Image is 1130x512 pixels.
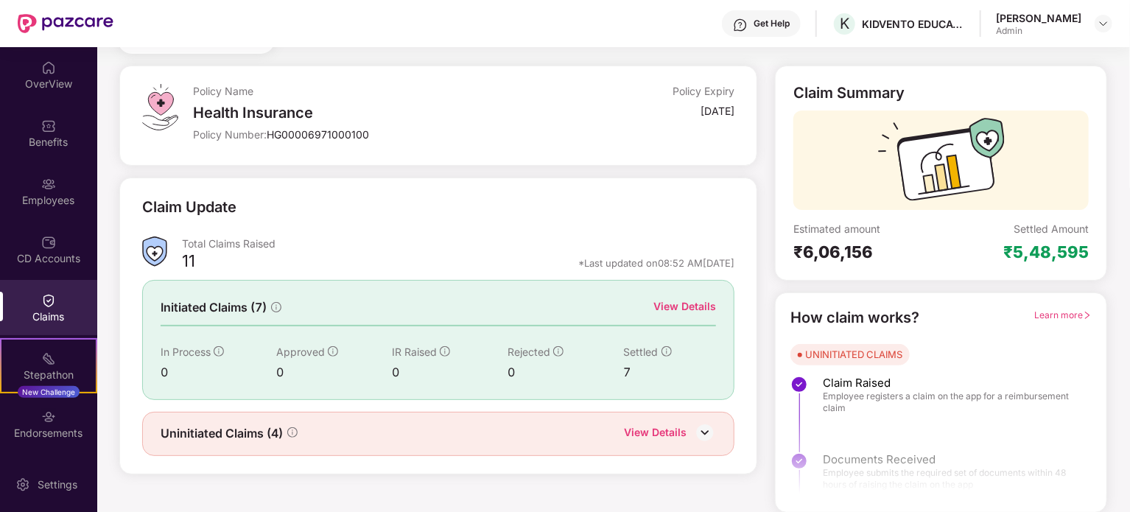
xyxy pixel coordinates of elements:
[161,363,276,382] div: 0
[793,222,941,236] div: Estimated amount
[553,346,564,357] span: info-circle
[1034,309,1092,320] span: Learn more
[392,346,437,358] span: IR Raised
[271,302,281,312] span: info-circle
[142,84,178,130] img: svg+xml;base64,PHN2ZyB4bWxucz0iaHR0cDovL3d3dy53My5vcmcvMjAwMC9zdmciIHdpZHRoPSI0OS4zMiIgaGVpZ2h0PS...
[790,376,808,393] img: svg+xml;base64,PHN2ZyBpZD0iU3RlcC1Eb25lLTMyeDMyIiB4bWxucz0iaHR0cDovL3d3dy53My5vcmcvMjAwMC9zdmciIH...
[508,363,623,382] div: 0
[41,119,56,133] img: svg+xml;base64,PHN2ZyBpZD0iQmVuZWZpdHMiIHhtbG5zPSJodHRwOi8vd3d3LnczLm9yZy8yMDAwL3N2ZyIgd2lkdGg9Ij...
[287,427,298,438] span: info-circle
[392,363,508,382] div: 0
[733,18,748,32] img: svg+xml;base64,PHN2ZyBpZD0iSGVscC0zMngzMiIgeG1sbnM9Imh0dHA6Ly93d3cudzMub3JnLzIwMDAvc3ZnIiB3aWR0aD...
[41,293,56,308] img: svg+xml;base64,PHN2ZyBpZD0iQ2xhaW0iIHhtbG5zPSJodHRwOi8vd3d3LnczLm9yZy8yMDAwL3N2ZyIgd2lkdGg9IjIwIi...
[18,386,80,398] div: New Challenge
[624,424,687,443] div: View Details
[862,17,965,31] div: KIDVENTO EDUCATION AND RESEARCH PRIVATE LIMITED
[440,346,450,357] span: info-circle
[701,104,734,118] div: [DATE]
[276,363,392,382] div: 0
[1014,222,1089,236] div: Settled Amount
[182,236,735,250] div: Total Claims Raised
[41,60,56,75] img: svg+xml;base64,PHN2ZyBpZD0iSG9tZSIgeG1sbnM9Imh0dHA6Ly93d3cudzMub3JnLzIwMDAvc3ZnIiB3aWR0aD0iMjAiIG...
[823,376,1077,390] span: Claim Raised
[15,477,30,492] img: svg+xml;base64,PHN2ZyBpZD0iU2V0dGluZy0yMHgyMCIgeG1sbnM9Imh0dHA6Ly93d3cudzMub3JnLzIwMDAvc3ZnIiB3aW...
[276,346,325,358] span: Approved
[661,346,672,357] span: info-circle
[673,84,734,98] div: Policy Expiry
[267,128,369,141] span: HG00006971000100
[793,84,905,102] div: Claim Summary
[996,11,1081,25] div: [PERSON_NAME]
[805,347,902,362] div: UNINITIATED CLAIMS
[41,410,56,424] img: svg+xml;base64,PHN2ZyBpZD0iRW5kb3JzZW1lbnRzIiB4bWxucz0iaHR0cDovL3d3dy53My5vcmcvMjAwMC9zdmciIHdpZH...
[328,346,338,357] span: info-circle
[1003,242,1089,262] div: ₹5,48,595
[193,127,554,141] div: Policy Number:
[214,346,224,357] span: info-circle
[41,351,56,366] img: svg+xml;base64,PHN2ZyB4bWxucz0iaHR0cDovL3d3dy53My5vcmcvMjAwMC9zdmciIHdpZHRoPSIyMSIgaGVpZ2h0PSIyMC...
[624,346,659,358] span: Settled
[996,25,1081,37] div: Admin
[161,424,283,443] span: Uninitiated Claims (4)
[823,390,1077,414] span: Employee registers a claim on the app for a reimbursement claim
[1098,18,1109,29] img: svg+xml;base64,PHN2ZyBpZD0iRHJvcGRvd24tMzJ4MzIiIHhtbG5zPSJodHRwOi8vd3d3LnczLm9yZy8yMDAwL3N2ZyIgd2...
[41,177,56,192] img: svg+xml;base64,PHN2ZyBpZD0iRW1wbG95ZWVzIiB4bWxucz0iaHR0cDovL3d3dy53My5vcmcvMjAwMC9zdmciIHdpZHRoPS...
[193,104,554,122] div: Health Insurance
[1,368,96,382] div: Stepathon
[161,346,211,358] span: In Process
[790,306,919,329] div: How claim works?
[840,15,849,32] span: K
[793,242,941,262] div: ₹6,06,156
[578,256,734,270] div: *Last updated on 08:52 AM[DATE]
[1083,311,1092,320] span: right
[18,14,113,33] img: New Pazcare Logo
[754,18,790,29] div: Get Help
[653,298,716,315] div: View Details
[624,363,717,382] div: 7
[694,421,716,443] img: DownIcon
[878,118,1005,210] img: svg+xml;base64,PHN2ZyB3aWR0aD0iMTcyIiBoZWlnaHQ9IjExMyIgdmlld0JveD0iMCAwIDE3MiAxMTMiIGZpbGw9Im5vbm...
[193,84,554,98] div: Policy Name
[182,250,195,276] div: 11
[161,298,267,317] span: Initiated Claims (7)
[41,235,56,250] img: svg+xml;base64,PHN2ZyBpZD0iQ0RfQWNjb3VudHMiIGRhdGEtbmFtZT0iQ0QgQWNjb3VudHMiIHhtbG5zPSJodHRwOi8vd3...
[142,236,167,267] img: ClaimsSummaryIcon
[508,346,550,358] span: Rejected
[33,477,82,492] div: Settings
[142,196,236,219] div: Claim Update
